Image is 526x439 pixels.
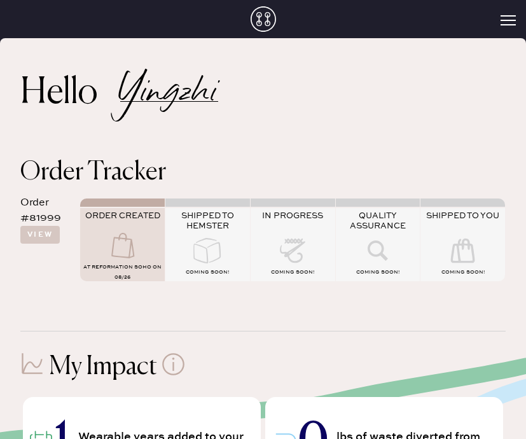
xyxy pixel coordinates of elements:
[83,264,162,281] span: AT Reformation Soho on 08/26
[20,195,70,226] div: Order #81999
[350,211,406,231] span: QUALITY ASSURANCE
[181,211,234,231] span: SHIPPED TO HEMSTER
[356,269,399,275] span: COMING SOON!
[120,85,218,102] h2: Yingzhi
[501,15,516,27] button: Open Menu
[186,269,229,275] span: COMING SOON!
[262,211,323,221] span: IN PROGRESS
[20,226,60,244] button: View
[85,211,160,221] span: ORDER CREATED
[466,382,520,436] iframe: Front Chat
[426,211,499,221] span: SHIPPED TO YOU
[441,269,485,275] span: COMING SOON!
[271,269,314,275] span: COMING SOON!
[49,352,157,382] h1: My Impact
[20,78,120,109] h2: Hello
[20,160,166,185] span: Order Tracker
